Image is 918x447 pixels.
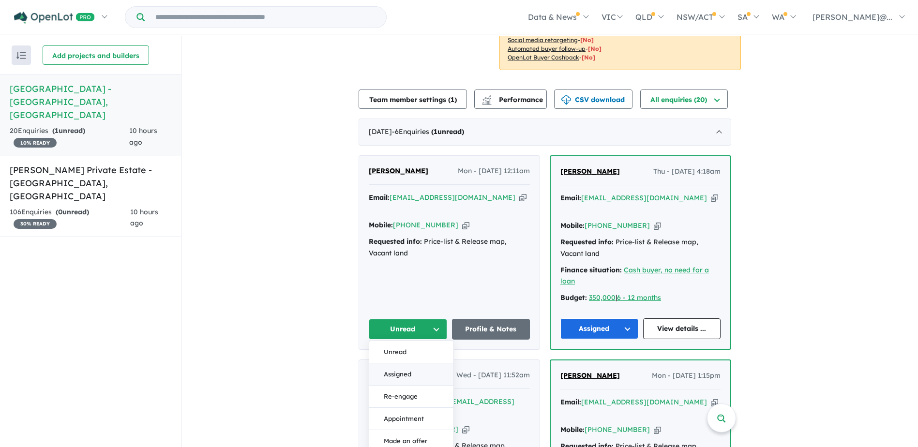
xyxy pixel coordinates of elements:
[813,12,892,22] span: [PERSON_NAME]@...
[554,89,632,109] button: CSV download
[560,238,614,246] strong: Requested info:
[369,221,393,229] strong: Mobile:
[369,363,453,386] button: Assigned
[711,397,718,407] button: Copy
[560,371,620,380] span: [PERSON_NAME]
[560,425,585,434] strong: Mobile:
[560,221,585,230] strong: Mobile:
[561,95,571,105] img: download icon
[653,166,721,178] span: Thu - [DATE] 4:18am
[474,89,547,109] button: Performance
[359,89,467,109] button: Team member settings (1)
[359,119,731,146] div: [DATE]
[130,208,158,228] span: 10 hours ago
[482,95,491,101] img: line-chart.svg
[369,237,422,246] strong: Requested info:
[508,54,579,61] u: OpenLot Buyer Cashback
[452,319,530,340] a: Profile & Notes
[58,208,62,216] span: 0
[369,236,530,259] div: Price-list & Release map, Vacant land
[560,266,709,286] a: Cash buyer, no need for a loan
[369,193,390,202] strong: Email:
[434,127,437,136] span: 1
[585,425,650,434] a: [PHONE_NUMBER]
[643,318,721,339] a: View details ...
[369,319,447,340] button: Unread
[369,408,453,430] button: Appointment
[390,193,515,202] a: [EMAIL_ADDRESS][DOMAIN_NAME]
[43,45,149,65] button: Add projects and builders
[589,293,616,302] a: 350,000
[519,193,527,203] button: Copy
[560,266,622,274] strong: Finance situation:
[652,370,721,382] span: Mon - [DATE] 1:15pm
[617,293,661,302] a: 6 - 12 months
[456,370,530,381] span: Wed - [DATE] 11:52am
[369,166,428,175] span: [PERSON_NAME]
[462,424,469,434] button: Copy
[560,166,620,178] a: [PERSON_NAME]
[582,54,595,61] span: [No]
[581,398,707,406] a: [EMAIL_ADDRESS][DOMAIN_NAME]
[560,318,638,339] button: Assigned
[508,36,578,44] u: Social media retargeting
[581,194,707,202] a: [EMAIL_ADDRESS][DOMAIN_NAME]
[640,89,728,109] button: All enquiries (20)
[129,126,157,147] span: 10 hours ago
[654,425,661,435] button: Copy
[560,237,721,260] div: Price-list & Release map, Vacant land
[560,398,581,406] strong: Email:
[654,221,661,231] button: Copy
[458,165,530,177] span: Mon - [DATE] 12:11am
[431,127,464,136] strong: ( unread)
[393,221,458,229] a: [PHONE_NUMBER]
[560,167,620,176] span: [PERSON_NAME]
[10,125,129,149] div: 20 Enquir ies
[560,292,721,304] div: |
[56,208,89,216] strong: ( unread)
[392,127,464,136] span: - 6 Enquir ies
[14,138,57,148] span: 10 % READY
[580,36,594,44] span: [No]
[10,207,130,230] div: 106 Enquir ies
[483,95,543,104] span: Performance
[16,52,26,59] img: sort.svg
[560,194,581,202] strong: Email:
[462,220,469,230] button: Copy
[369,341,453,363] button: Unread
[585,221,650,230] a: [PHONE_NUMBER]
[14,12,95,24] img: Openlot PRO Logo White
[147,7,384,28] input: Try estate name, suburb, builder or developer
[10,164,171,203] h5: [PERSON_NAME] Private Estate - [GEOGRAPHIC_DATA] , [GEOGRAPHIC_DATA]
[10,82,171,121] h5: [GEOGRAPHIC_DATA] - [GEOGRAPHIC_DATA] , [GEOGRAPHIC_DATA]
[508,45,586,52] u: Automated buyer follow-up
[451,95,454,104] span: 1
[52,126,85,135] strong: ( unread)
[369,165,428,177] a: [PERSON_NAME]
[55,126,59,135] span: 1
[560,370,620,382] a: [PERSON_NAME]
[711,193,718,203] button: Copy
[482,98,492,104] img: bar-chart.svg
[14,219,57,229] span: 30 % READY
[369,386,453,408] button: Re-engage
[560,293,587,302] strong: Budget:
[588,45,602,52] span: [No]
